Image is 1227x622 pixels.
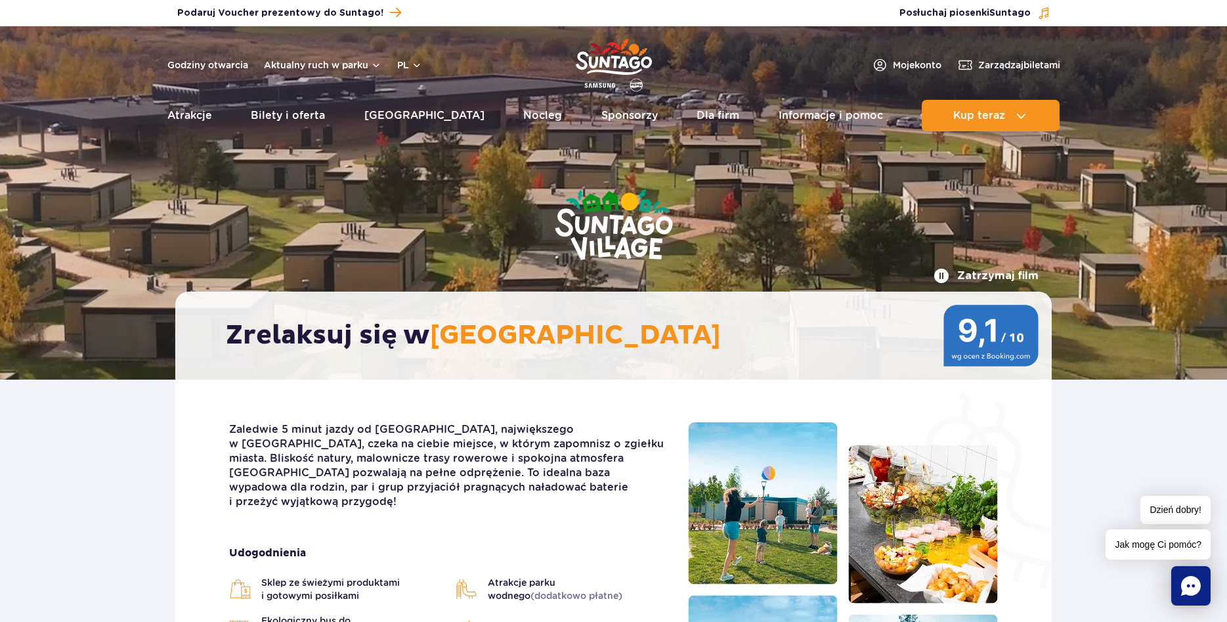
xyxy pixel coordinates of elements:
span: Jak mogę Ci pomóc? [1106,529,1211,560]
a: Dla firm [697,100,739,131]
a: Bilety i oferta [251,100,325,131]
a: Nocleg [523,100,562,131]
h2: Zrelaksuj się w [226,319,1014,352]
span: Posłuchaj piosenki [899,7,1031,20]
a: Park of Poland [576,33,652,93]
button: Posłuchaj piosenkiSuntago [899,7,1050,20]
span: Dzień dobry! [1140,496,1211,524]
button: Kup teraz [922,100,1060,131]
span: Moje konto [893,58,941,72]
span: [GEOGRAPHIC_DATA] [430,319,721,352]
span: Sklep ze świeżymi produktami i gotowymi posiłkami [261,576,442,602]
a: Atrakcje [167,100,212,131]
span: (dodatkowo płatne) [530,590,622,601]
button: Aktualny ruch w parku [264,60,381,70]
a: Informacje i pomoc [779,100,883,131]
a: Godziny otwarcia [167,58,248,72]
a: Podaruj Voucher prezentowy do Suntago! [177,4,401,22]
div: Chat [1171,566,1211,606]
span: Atrakcje parku wodnego [488,576,669,602]
strong: Udogodnienia [229,546,668,560]
img: Suntago Village [502,138,725,314]
span: Zarządzaj biletami [978,58,1060,72]
img: 9,1/10 wg ocen z Booking.com [943,305,1039,367]
a: Zarządzajbiletami [957,57,1060,73]
a: Mojekonto [872,57,941,73]
p: Zaledwie 5 minut jazdy od [GEOGRAPHIC_DATA], największego w [GEOGRAPHIC_DATA], czeka na ciebie mi... [229,422,668,509]
span: Suntago [989,9,1031,18]
button: pl [397,58,422,72]
span: Kup teraz [953,110,1005,122]
a: Sponsorzy [601,100,658,131]
a: [GEOGRAPHIC_DATA] [364,100,484,131]
span: Podaruj Voucher prezentowy do Suntago! [177,7,383,20]
button: Zatrzymaj film [934,268,1039,284]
